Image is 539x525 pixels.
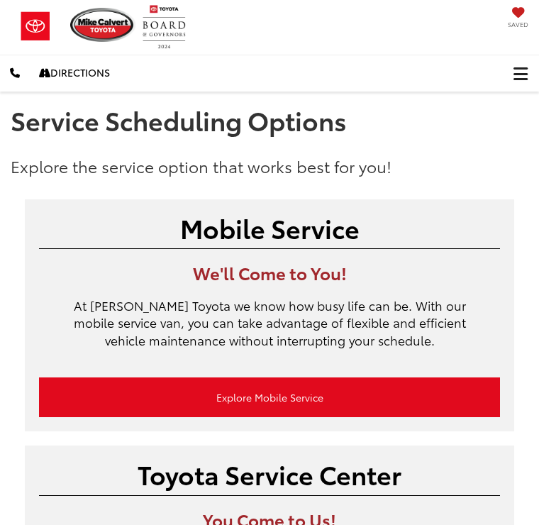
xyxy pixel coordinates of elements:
[11,106,528,134] h1: Service Scheduling Options
[29,55,120,91] a: Directions
[508,12,528,29] a: My Saved Vehicles
[39,297,500,363] p: At [PERSON_NAME] Toyota we know how busy life can be. With our mobile service van, you can take a...
[39,214,500,242] h2: Mobile Service
[508,20,528,29] span: Saved
[11,5,60,48] img: Toyota
[502,55,539,92] button: Click to show site navigation
[70,8,143,42] img: Mike Calvert Toyota
[39,460,500,488] h2: Toyota Service Center
[11,155,528,177] p: Explore the service option that works best for you!
[39,263,500,282] h3: We'll Come to You!
[39,377,500,417] a: Explore Mobile Service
